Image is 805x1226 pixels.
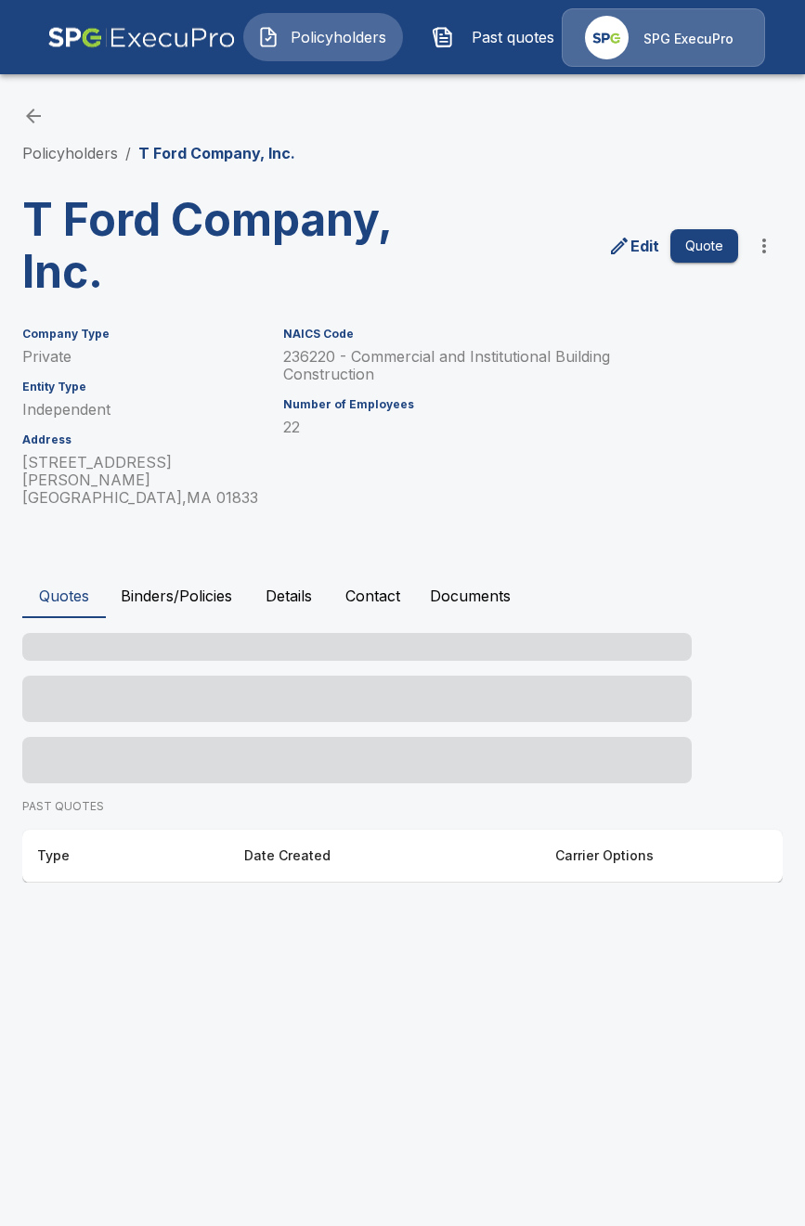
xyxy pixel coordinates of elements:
[22,454,261,507] p: [STREET_ADDRESS][PERSON_NAME] [GEOGRAPHIC_DATA] , MA 01833
[22,830,229,883] th: Type
[22,381,261,394] h6: Entity Type
[125,142,131,164] li: /
[585,16,629,59] img: Agency Icon
[138,142,295,164] p: T Ford Company, Inc.
[415,574,526,618] button: Documents
[229,830,540,883] th: Date Created
[283,419,653,436] p: 22
[283,398,653,411] h6: Number of Employees
[22,401,261,419] p: Independent
[22,194,396,298] h3: T Ford Company, Inc.
[22,144,118,162] a: Policyholders
[604,231,663,261] a: edit
[22,574,106,618] button: Quotes
[22,798,783,815] p: PAST QUOTES
[418,13,578,61] button: Past quotes IconPast quotes
[643,30,734,48] p: SPG ExecuPro
[22,574,783,618] div: policyholder tabs
[283,348,653,383] p: 236220 - Commercial and Institutional Building Construction
[22,830,783,883] table: responsive table
[630,235,659,257] p: Edit
[247,574,331,618] button: Details
[287,26,389,48] span: Policyholders
[432,26,454,48] img: Past quotes Icon
[746,227,783,265] button: more
[257,26,279,48] img: Policyholders Icon
[47,8,236,67] img: AA Logo
[22,142,295,164] nav: breadcrumb
[22,105,45,127] a: back
[461,26,564,48] span: Past quotes
[540,830,783,883] th: Carrier Options
[106,574,247,618] button: Binders/Policies
[22,348,261,366] p: Private
[562,8,765,67] a: Agency IconSPG ExecuPro
[243,13,403,61] button: Policyholders IconPolicyholders
[670,229,738,264] button: Quote
[283,328,653,341] h6: NAICS Code
[331,574,415,618] button: Contact
[22,328,261,341] h6: Company Type
[22,433,261,446] h6: Address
